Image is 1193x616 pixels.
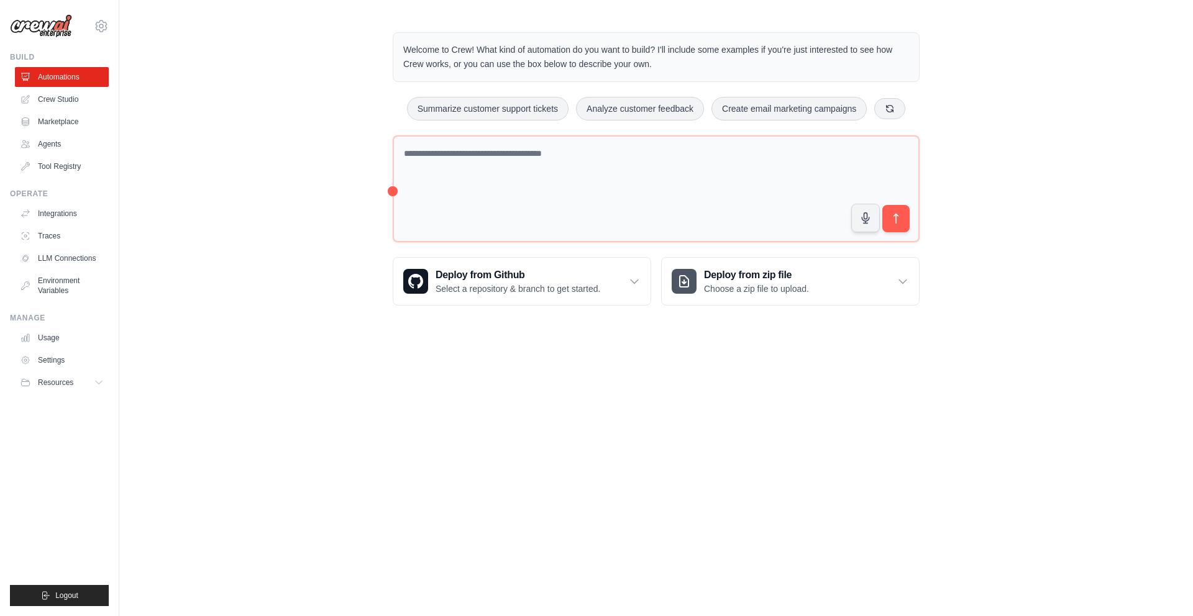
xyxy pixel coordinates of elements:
[38,378,73,387] span: Resources
[576,97,704,120] button: Analyze customer feedback
[10,52,109,62] div: Build
[407,97,569,120] button: Summarize customer support tickets
[15,134,109,154] a: Agents
[10,313,109,323] div: Manage
[704,283,809,295] p: Choose a zip file to upload.
[15,89,109,109] a: Crew Studio
[704,268,809,283] h3: Deploy from zip file
[10,585,109,606] button: Logout
[10,189,109,199] div: Operate
[15,204,109,224] a: Integrations
[15,226,109,246] a: Traces
[403,43,909,71] p: Welcome to Crew! What kind of automation do you want to build? I'll include some examples if you'...
[15,156,109,176] a: Tool Registry
[15,67,109,87] a: Automations
[15,373,109,392] button: Resources
[436,283,600,295] p: Select a repository & branch to get started.
[15,248,109,268] a: LLM Connections
[15,328,109,348] a: Usage
[15,350,109,370] a: Settings
[711,97,867,120] button: Create email marketing campaigns
[55,591,78,600] span: Logout
[15,271,109,301] a: Environment Variables
[15,112,109,132] a: Marketplace
[10,14,72,38] img: Logo
[436,268,600,283] h3: Deploy from Github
